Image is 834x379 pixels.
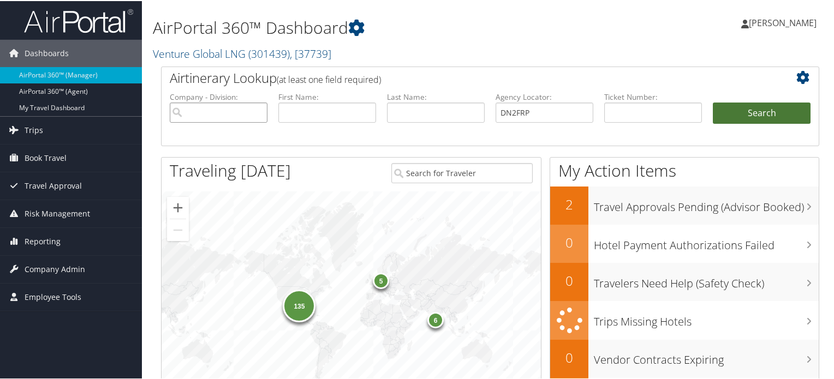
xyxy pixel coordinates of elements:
[391,162,533,182] input: Search for Traveler
[170,68,756,86] h2: Airtinerary Lookup
[550,185,819,224] a: 2Travel Approvals Pending (Advisor Booked)
[713,101,811,123] button: Search
[594,193,819,214] h3: Travel Approvals Pending (Advisor Booked)
[25,39,69,66] span: Dashboards
[283,288,315,321] div: 135
[290,45,331,60] span: , [ 37739 ]
[25,116,43,143] span: Trips
[387,91,485,101] label: Last Name:
[25,227,61,254] span: Reporting
[550,194,588,213] h2: 2
[550,339,819,377] a: 0Vendor Contracts Expiring
[25,199,90,226] span: Risk Management
[550,158,819,181] h1: My Action Items
[604,91,702,101] label: Ticket Number:
[170,91,267,101] label: Company - Division:
[25,143,67,171] span: Book Travel
[278,91,376,101] label: First Name:
[594,269,819,290] h3: Travelers Need Help (Safety Check)
[277,73,381,85] span: (at least one field required)
[496,91,593,101] label: Agency Locator:
[248,45,290,60] span: ( 301439 )
[373,272,389,288] div: 5
[594,308,819,328] h3: Trips Missing Hotels
[550,347,588,366] h2: 0
[170,158,291,181] h1: Traveling [DATE]
[594,346,819,366] h3: Vendor Contracts Expiring
[25,171,82,198] span: Travel Approval
[550,262,819,300] a: 0Travelers Need Help (Safety Check)
[25,255,85,282] span: Company Admin
[167,196,189,218] button: Zoom in
[550,300,819,339] a: Trips Missing Hotels
[749,16,817,28] span: [PERSON_NAME]
[153,15,603,38] h1: AirPortal 360™ Dashboard
[153,45,331,60] a: Venture Global LNG
[594,231,819,252] h3: Hotel Payment Authorizations Failed
[550,232,588,251] h2: 0
[427,311,444,327] div: 6
[550,224,819,262] a: 0Hotel Payment Authorizations Failed
[24,7,133,33] img: airportal-logo.png
[167,218,189,240] button: Zoom out
[741,5,827,38] a: [PERSON_NAME]
[550,270,588,289] h2: 0
[25,282,81,310] span: Employee Tools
